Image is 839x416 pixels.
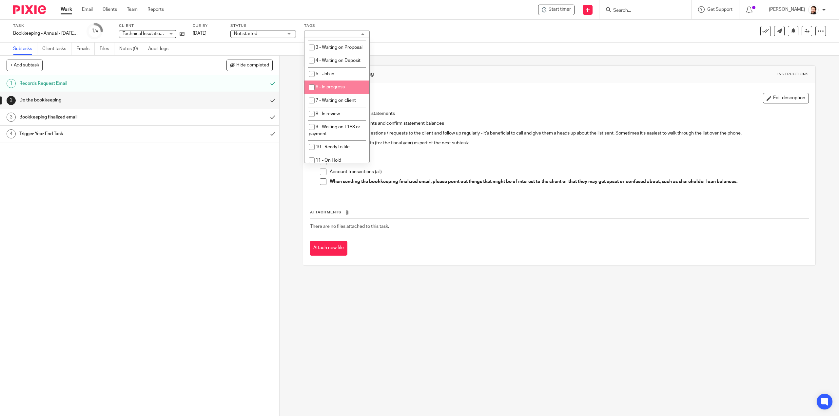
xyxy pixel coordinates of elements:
[7,79,16,88] div: 1
[538,5,575,15] div: Technical Insulation Thermal Solutions Ltd. - Bookkeeping - Annual - 2022 - 2024
[230,23,296,28] label: Status
[707,7,732,12] span: Get Support
[100,43,114,55] a: Files
[13,23,79,28] label: Task
[82,6,93,13] a: Email
[320,110,808,117] p: Convert and import bank statements
[147,6,164,13] a: Reports
[19,129,179,139] h1: Trigger Year End Task
[103,6,117,13] a: Clients
[148,43,173,55] a: Audit logs
[320,120,808,127] p: Reconcile all bank accounts and confirm statement balances
[304,23,370,28] label: Tags
[19,79,179,88] h1: Records Request Email
[316,112,340,116] span: 8 - In review
[19,95,179,105] h1: Do the bookkeeping
[19,112,179,122] h1: Bookkeeping finalized email
[316,145,350,149] span: 10 - Ready to file
[76,43,95,55] a: Emails
[320,130,808,136] p: Send any outstanding questions / requests to the client and follow up regularly - it's beneficial...
[777,72,809,77] div: Instructions
[316,72,334,76] span: 5 - Job in
[808,5,819,15] img: Jayde%20Headshot.jpg
[61,6,72,13] a: Work
[613,8,672,14] input: Search
[13,30,79,37] div: Bookkeeping - Annual - [DATE] - [DATE]
[119,23,185,28] label: Client
[324,71,573,78] h1: Do the bookkeeping
[123,31,209,36] span: Technical Insulation Thermal Solutions Ltd.
[91,27,98,35] div: 1
[13,5,46,14] img: Pixie
[316,45,362,50] span: 3 - Waiting on Proposal
[316,58,361,63] span: 4 - Waiting on Deposit
[310,224,389,229] span: There are no files attached to this task.
[119,43,143,55] a: Notes (0)
[309,125,360,136] span: 9 - Waiting on T183 or payment
[320,140,808,146] p: Send the following reports (for the fiscal year) as part of the next subtask:
[310,241,347,256] button: Attach new file
[42,43,71,55] a: Client tasks
[94,29,98,33] small: /4
[769,6,805,13] p: [PERSON_NAME]
[13,30,79,37] div: Bookkeeping - Annual - 2022 - 2024
[193,23,222,28] label: Due by
[330,149,808,155] p: Balance sheet
[316,158,341,163] span: 11 - On Hold
[330,169,808,175] p: Account transactions (all)
[7,113,16,122] div: 3
[234,31,257,36] span: Not started
[7,96,16,105] div: 2
[316,85,345,89] span: 6 - In progress
[316,98,356,103] span: 7 - Waiting on client
[7,129,16,138] div: 4
[549,6,571,13] span: Start timer
[330,179,737,184] strong: When sending the bookkeeping finalized email, please point out things that might be of interest t...
[236,63,269,68] span: Hide completed
[127,6,138,13] a: Team
[13,43,37,55] a: Subtasks
[193,31,206,36] span: [DATE]
[226,60,273,71] button: Hide completed
[7,60,43,71] button: + Add subtask
[310,210,341,214] span: Attachments
[763,93,809,103] button: Edit description
[330,159,808,165] p: Income Statement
